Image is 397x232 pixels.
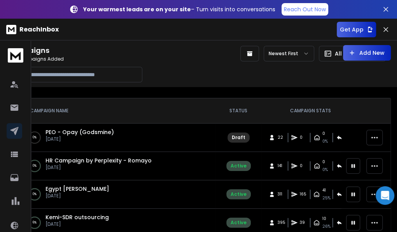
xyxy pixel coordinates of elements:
td: 0%HR Campaign by Perplexity - Romayo[DATE] [21,152,215,180]
span: 395 [277,219,285,227]
p: Reach Out Now [284,5,326,13]
span: 0 [300,162,308,170]
td: 0%PEO - Opay (Godsmine)[DATE] [21,124,215,152]
div: Draft [232,134,245,141]
div: Open Intercom Messenger [376,186,394,205]
a: Egypt [PERSON_NAME] [45,185,109,193]
p: [DATE] [45,193,109,199]
span: 26 % [322,223,330,230]
strong: Your warmest leads are on your site [83,5,191,13]
p: 0 % [33,190,37,198]
p: ReachInbox [19,25,59,34]
button: Get App [337,22,376,37]
img: logo [8,48,23,63]
span: 165 [300,190,308,198]
p: Campaigns Added [6,56,170,62]
th: STATUS [215,98,262,124]
span: 0% [322,166,328,174]
span: 39 [300,219,308,227]
a: PEO - Opay (Godsmine) [45,128,114,136]
span: 0 [300,134,308,141]
td: 0%Egypt [PERSON_NAME][DATE] [21,180,215,209]
p: 0 % [33,134,37,141]
span: 41 [322,187,325,194]
p: [DATE] [45,221,109,227]
span: 10 [322,215,326,223]
button: Add New [343,45,391,61]
p: All Statuses [335,50,368,58]
a: Reach Out Now [282,3,328,16]
span: 311 [277,190,285,198]
span: 22 [277,134,285,141]
div: Active [231,220,247,226]
p: 6 % [33,219,37,227]
h2: Campaigns [6,45,170,56]
div: Active [231,163,247,169]
span: 0% [322,138,328,145]
p: [DATE] [45,136,114,142]
p: 0 % [33,162,37,170]
span: 141 [277,162,285,170]
button: Newest First [264,46,314,61]
span: 0 [322,158,325,166]
th: CAMPAIGN STATS [262,98,359,124]
a: Kemi-SDR outsourcing [45,213,109,221]
a: HR Campaign by Perplexity - Romayo [45,157,152,164]
span: 25 % [322,194,330,202]
th: CAMPAIGN NAME [21,98,215,124]
div: Active [231,191,247,197]
span: 0 [322,130,325,138]
p: [DATE] [45,164,152,171]
p: – Turn visits into conversations [83,5,275,13]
